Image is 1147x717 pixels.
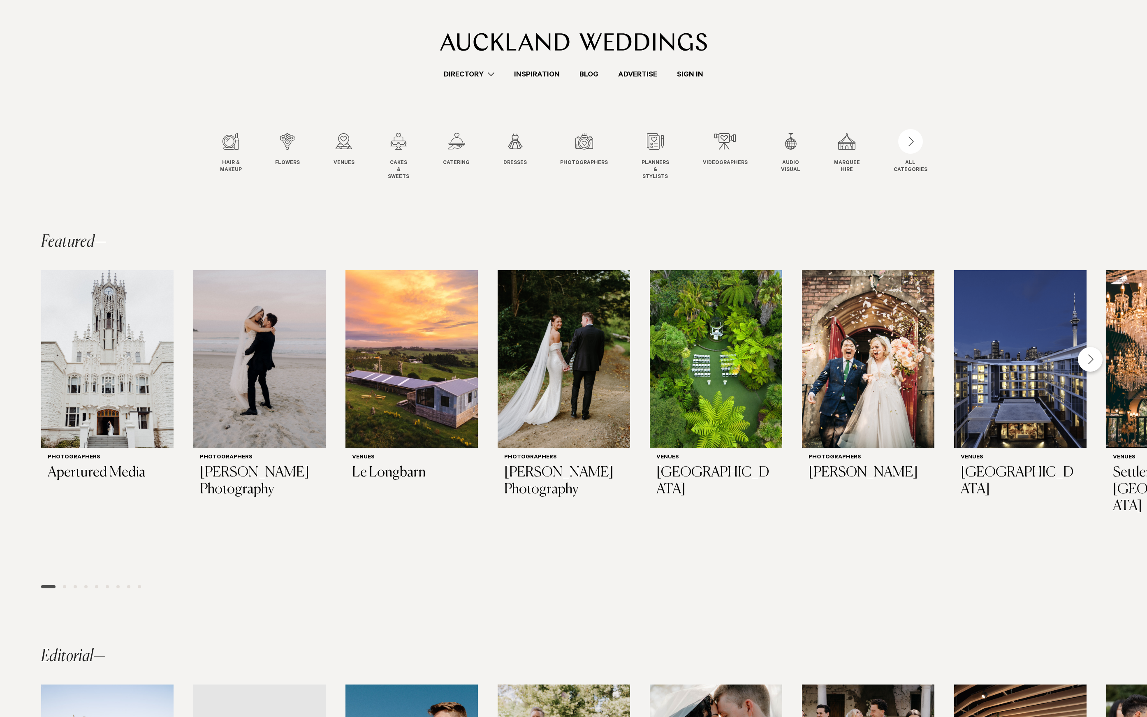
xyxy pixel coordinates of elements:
h3: Le Longbarn [352,465,471,481]
a: Cakes & Sweets [388,133,409,180]
a: Planners & Stylists [642,133,669,180]
h3: [PERSON_NAME] Photography [504,465,623,498]
h3: Apertured Media [48,465,167,481]
a: Auckland Weddings Photographers | Zahn Photographers [PERSON_NAME] [802,270,934,488]
a: Dresses [503,133,527,167]
swiper-slide: 7 / 12 [560,133,624,180]
h6: Photographers [48,454,167,461]
span: Audio Visual [781,160,800,174]
swiper-slide: 5 / 29 [650,270,782,572]
swiper-slide: 2 / 12 [275,133,316,180]
swiper-slide: 6 / 29 [802,270,934,572]
swiper-slide: 3 / 12 [334,133,371,180]
a: Blog [570,69,608,80]
h6: Venues [961,454,1080,461]
a: Videographers [703,133,748,167]
a: Venues [334,133,355,167]
swiper-slide: 4 / 12 [388,133,426,180]
h3: [PERSON_NAME] [809,465,928,481]
img: Auckland Weddings Photographers | Zahn [802,270,934,448]
h6: Photographers [809,454,928,461]
h2: Featured [41,234,107,250]
img: Native bush wedding setting [650,270,782,448]
span: Cakes & Sweets [388,160,409,180]
a: Auckland Weddings Photographers | Rebecca Bradley Photography Photographers [PERSON_NAME] Photogr... [193,270,326,504]
swiper-slide: 3 / 29 [345,270,478,572]
img: Auckland Weddings Venues | Sofitel Auckland Viaduct Harbour [954,270,1087,448]
h6: Photographers [504,454,623,461]
span: Catering [443,160,470,167]
a: Native bush wedding setting Venues [GEOGRAPHIC_DATA] [650,270,782,504]
swiper-slide: 9 / 12 [703,133,764,180]
a: Audio Visual [781,133,800,174]
a: Photographers [560,133,608,167]
swiper-slide: 6 / 12 [503,133,543,180]
h6: Venues [656,454,776,461]
h6: Venues [352,454,471,461]
div: ALL CATEGORIES [894,160,927,174]
a: Auckland Weddings Venues | Sofitel Auckland Viaduct Harbour Venues [GEOGRAPHIC_DATA] [954,270,1087,504]
img: Auckland Weddings Photographers | Apertured Media [41,270,174,448]
a: Sign In [667,69,713,80]
h6: Photographers [200,454,319,461]
a: Inspiration [504,69,570,80]
span: Dresses [503,160,527,167]
a: Hair & Makeup [220,133,242,174]
span: Flowers [275,160,300,167]
span: Videographers [703,160,748,167]
a: Marquee Hire [834,133,860,174]
swiper-slide: 7 / 29 [954,270,1087,572]
swiper-slide: 8 / 12 [642,133,686,180]
img: Auckland Weddings Venues | Le Longbarn [345,270,478,448]
a: Auckland Weddings Photographers | Apertured Media Photographers Apertured Media [41,270,174,488]
swiper-slide: 10 / 12 [781,133,817,180]
span: Hair & Makeup [220,160,242,174]
span: Venues [334,160,355,167]
a: Flowers [275,133,300,167]
span: Planners & Stylists [642,160,669,180]
h3: [GEOGRAPHIC_DATA] [961,465,1080,498]
h3: [PERSON_NAME] Photography [200,465,319,498]
swiper-slide: 1 / 12 [220,133,258,180]
h2: Editorial [41,648,105,665]
h3: [GEOGRAPHIC_DATA] [656,465,776,498]
a: Advertise [608,69,667,80]
swiper-slide: 11 / 12 [834,133,876,180]
swiper-slide: 2 / 29 [193,270,326,572]
img: Auckland Weddings Logo [440,33,707,51]
img: Auckland Weddings Photographers | Rebecca Bradley Photography [193,270,326,448]
a: Catering [443,133,470,167]
span: Marquee Hire [834,160,860,174]
swiper-slide: 4 / 29 [498,270,630,572]
button: ALLCATEGORIES [894,133,927,172]
swiper-slide: 1 / 29 [41,270,174,572]
a: Auckland Weddings Photographers | Ethan Lowry Photography Photographers [PERSON_NAME] Photography [498,270,630,504]
swiper-slide: 5 / 12 [443,133,486,180]
img: Auckland Weddings Photographers | Ethan Lowry Photography [498,270,630,448]
a: Auckland Weddings Venues | Le Longbarn Venues Le Longbarn [345,270,478,488]
a: Directory [434,69,504,80]
span: Photographers [560,160,608,167]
